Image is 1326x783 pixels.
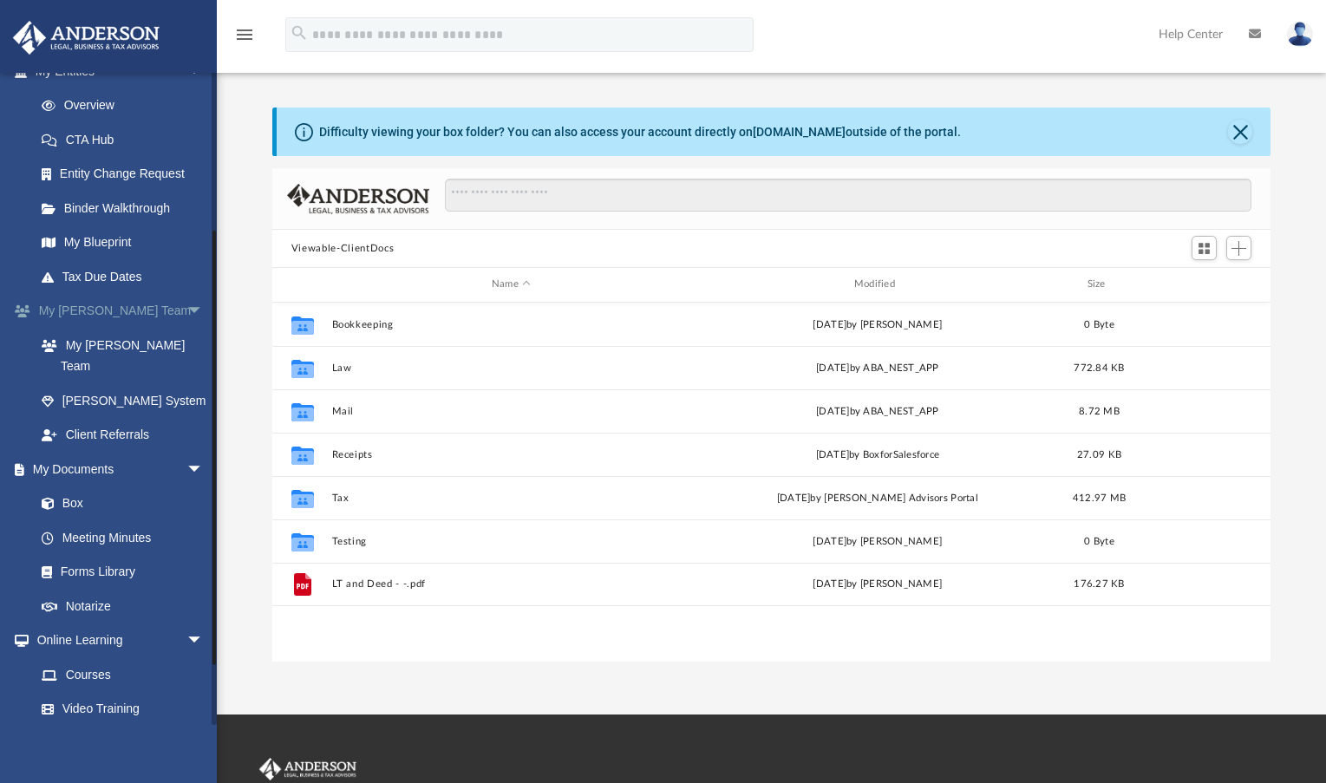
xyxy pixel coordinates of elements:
a: Tax Due Dates [24,259,230,294]
span: 27.09 KB [1077,449,1121,459]
div: Modified [697,277,1056,292]
button: Switch to Grid View [1192,236,1218,260]
a: My Blueprint [24,225,221,260]
input: Search files and folders [445,179,1251,212]
a: Box [24,486,212,521]
div: [DATE] by [PERSON_NAME] [698,577,1057,592]
span: arrow_drop_down [186,452,221,487]
div: grid [272,303,1270,662]
i: menu [234,24,255,45]
a: My [PERSON_NAME] Teamarrow_drop_down [12,294,230,329]
button: Bookkeeping [331,319,690,330]
span: 0 Byte [1084,319,1114,329]
a: menu [234,33,255,45]
a: Online Learningarrow_drop_down [12,623,221,658]
a: CTA Hub [24,122,230,157]
button: Law [331,362,690,374]
span: 412.97 MB [1073,493,1126,502]
button: LT and Deed - -.pdf [331,578,690,590]
button: Mail [331,406,690,417]
div: [DATE] by [PERSON_NAME] Advisors Portal [698,490,1057,506]
span: 8.72 MB [1079,406,1120,415]
button: Close [1228,120,1252,144]
img: Anderson Advisors Platinum Portal [8,21,165,55]
div: [DATE] by ABA_NEST_APP [698,403,1057,419]
a: Overview [24,88,230,123]
a: Entity Change Request [24,157,230,192]
a: Meeting Minutes [24,520,221,555]
a: My [PERSON_NAME] Team [24,328,221,383]
div: [DATE] by [PERSON_NAME] [698,533,1057,549]
span: arrow_drop_down [186,623,221,659]
a: Courses [24,657,221,692]
div: Size [1064,277,1133,292]
div: id [1141,277,1263,292]
a: My Documentsarrow_drop_down [12,452,221,486]
button: Viewable-ClientDocs [291,241,394,257]
div: [DATE] by [PERSON_NAME] [698,316,1057,332]
button: Receipts [331,449,690,460]
a: Video Training [24,692,212,727]
a: [PERSON_NAME] System [24,383,230,418]
div: Name [330,277,689,292]
span: arrow_drop_down [186,294,221,330]
a: Client Referrals [24,418,230,453]
a: [DOMAIN_NAME] [753,125,846,139]
button: Testing [331,536,690,547]
img: User Pic [1287,22,1313,47]
div: Difficulty viewing your box folder? You can also access your account directly on outside of the p... [319,123,961,141]
button: Add [1226,236,1252,260]
a: Notarize [24,589,221,623]
button: Tax [331,493,690,504]
span: 772.84 KB [1074,362,1124,372]
div: id [280,277,323,292]
div: [DATE] by ABA_NEST_APP [698,360,1057,375]
img: Anderson Advisors Platinum Portal [256,758,360,780]
div: [DATE] by BoxforSalesforce [698,447,1057,462]
span: 0 Byte [1084,536,1114,545]
span: 176.27 KB [1074,579,1124,589]
i: search [290,23,309,42]
a: Forms Library [24,555,212,590]
a: Binder Walkthrough [24,191,230,225]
